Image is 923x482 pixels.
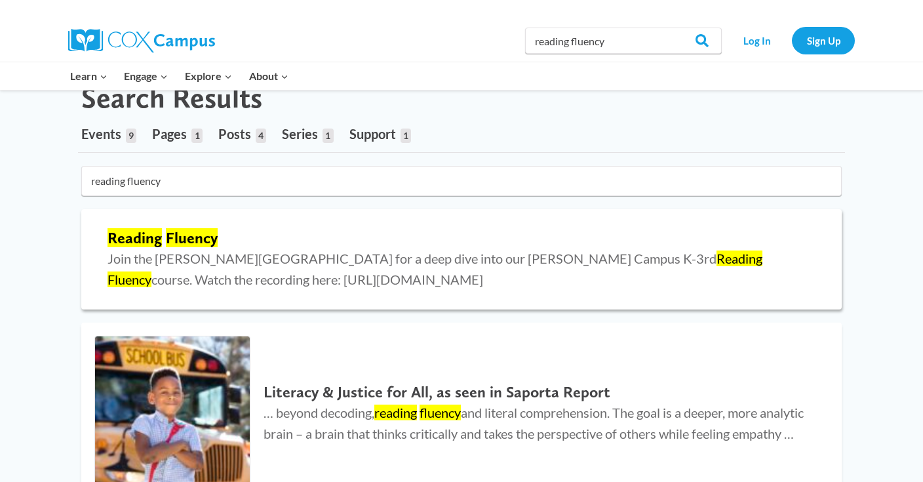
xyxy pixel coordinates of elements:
button: Child menu of Engage [116,62,177,90]
span: Pages [152,126,187,142]
a: Sign Up [792,27,855,54]
span: 1 [401,129,411,143]
mark: reading [374,405,417,420]
mark: Reading [717,251,762,266]
span: Series [282,126,318,142]
span: Join the [PERSON_NAME][GEOGRAPHIC_DATA] for a deep dive into our [PERSON_NAME] Campus K-3rd cours... [108,251,762,287]
a: Support1 [349,115,411,152]
button: Child menu of Explore [176,62,241,90]
span: 1 [323,129,333,143]
input: Search Cox Campus [525,28,722,54]
img: Cox Campus [68,29,215,52]
span: Events [81,126,121,142]
mark: Fluency [108,271,151,287]
input: Search for... [81,166,842,196]
mark: Fluency [166,228,218,247]
a: Events9 [81,115,136,152]
button: Child menu of Learn [62,62,116,90]
nav: Secondary Navigation [728,27,855,54]
span: 4 [256,129,266,143]
mark: Reading [108,228,162,247]
a: Posts4 [218,115,266,152]
a: Series1 [282,115,333,152]
a: Reading Fluency Join the [PERSON_NAME][GEOGRAPHIC_DATA] for a deep dive into our [PERSON_NAME] Ca... [81,209,842,310]
mark: fluency [420,405,461,420]
span: Posts [218,126,251,142]
span: Support [349,126,396,142]
span: … beyond decoding, and literal comprehension. The goal is a deeper, more analytic brain – a brain... [264,405,804,441]
span: 1 [191,129,202,143]
a: Log In [728,27,785,54]
button: Child menu of About [241,62,297,90]
nav: Primary Navigation [62,62,296,90]
span: 9 [126,129,136,143]
h2: Literacy & Justice for All, as seen in Saporta Report [264,383,815,402]
a: Pages1 [152,115,202,152]
h1: Search Results [81,81,262,115]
